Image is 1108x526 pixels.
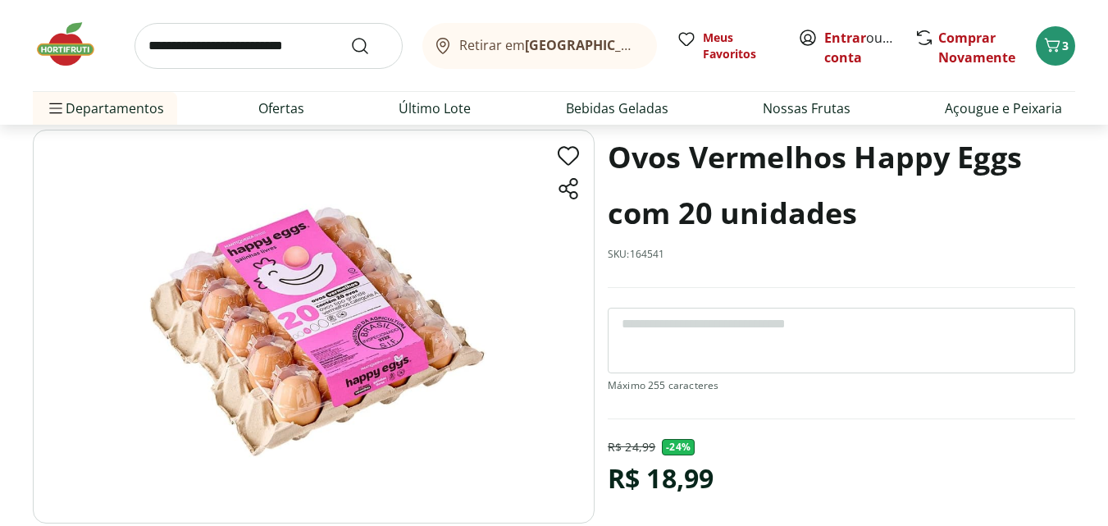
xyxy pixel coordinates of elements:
[459,38,641,53] span: Retirar em
[350,36,390,56] button: Submit Search
[422,23,657,69] button: Retirar em[GEOGRAPHIC_DATA]/[GEOGRAPHIC_DATA]
[46,89,66,128] button: Menu
[135,23,403,69] input: search
[399,98,471,118] a: Último Lote
[258,98,304,118] a: Ofertas
[1062,38,1069,53] span: 3
[33,20,115,69] img: Hortifruti
[824,29,866,47] a: Entrar
[525,36,801,54] b: [GEOGRAPHIC_DATA]/[GEOGRAPHIC_DATA]
[608,439,655,455] p: R$ 24,99
[938,29,1015,66] a: Comprar Novamente
[608,455,714,501] div: R$ 18,99
[824,28,897,67] span: ou
[33,130,595,524] img: Ovos Vermelhos Happy Eggs com 20 unidades
[46,89,164,128] span: Departamentos
[945,98,1062,118] a: Açougue e Peixaria
[1036,26,1075,66] button: Carrinho
[824,29,914,66] a: Criar conta
[763,98,850,118] a: Nossas Frutas
[677,30,778,62] a: Meus Favoritos
[703,30,778,62] span: Meus Favoritos
[608,130,1075,241] h1: Ovos Vermelhos Happy Eggs com 20 unidades
[662,439,695,455] span: - 24 %
[566,98,668,118] a: Bebidas Geladas
[608,248,665,261] p: SKU: 164541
